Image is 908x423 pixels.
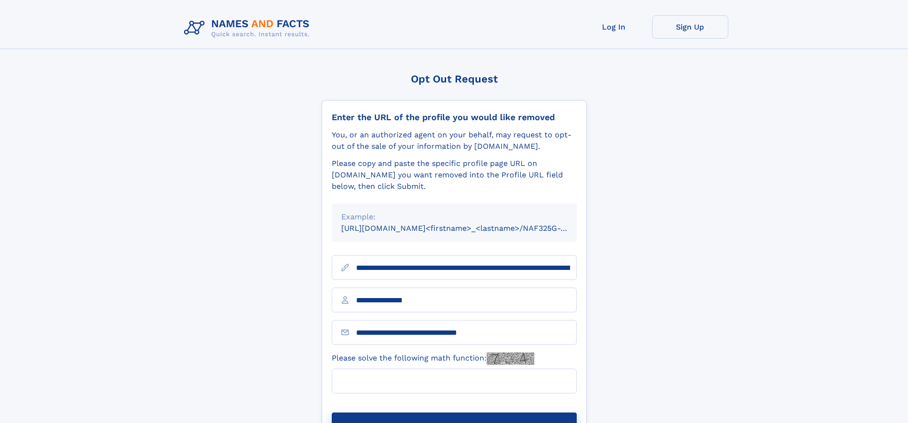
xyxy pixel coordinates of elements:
[341,211,567,223] div: Example:
[332,158,577,192] div: Please copy and paste the specific profile page URL on [DOMAIN_NAME] you want removed into the Pr...
[332,129,577,152] div: You, or an authorized agent on your behalf, may request to opt-out of the sale of your informatio...
[341,224,595,233] small: [URL][DOMAIN_NAME]<firstname>_<lastname>/NAF325G-xxxxxxxx
[332,352,534,365] label: Please solve the following math function:
[180,15,317,41] img: Logo Names and Facts
[576,15,652,39] a: Log In
[652,15,728,39] a: Sign Up
[322,73,587,85] div: Opt Out Request
[332,112,577,123] div: Enter the URL of the profile you would like removed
